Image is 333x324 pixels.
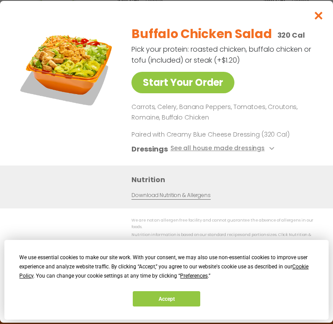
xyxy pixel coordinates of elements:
button: Close modal [305,1,333,30]
button: See all house made dressings [170,144,277,155]
div: Cookie Consent Prompt [4,240,329,320]
a: Start Your Order [131,72,234,93]
div: We use essential cookies to make our site work. With your consent, we may also use non-essential ... [19,253,313,281]
h2: Buffalo Chicken Salad [131,25,272,43]
p: Nutrition information is based on our standard recipes and portion sizes. Click Nutrition & Aller... [131,232,315,246]
p: We are not an allergen free facility and cannot guarantee the absence of allergens in our foods. [131,217,315,231]
h3: Nutrition [131,174,320,185]
p: Paired with Creamy Blue Cheese Dressing (320 Cal) [131,130,294,139]
button: Accept [133,291,200,306]
p: 320 Cal [277,30,305,41]
a: Download Nutrition & Allergens [131,191,210,200]
img: Featured product photo for Buffalo Chicken Salad [18,18,116,116]
p: Carrots, Celery, Banana Peppers, Tomatoes, Croutons, Romaine, Buffalo Chicken [131,102,316,123]
h3: Dressings [131,144,168,155]
span: Preferences [180,273,208,279]
p: Pick your protein: roasted chicken, buffalo chicken or tofu (included) or steak (+$1.20) [131,44,316,66]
